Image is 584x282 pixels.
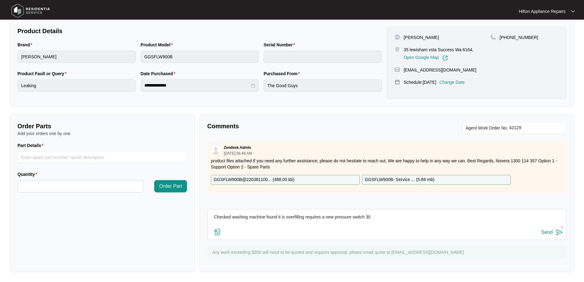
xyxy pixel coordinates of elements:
p: product files attached If you need any further assistance, please do not hesitate to reach out. W... [211,158,563,170]
label: Part Details [17,142,46,149]
p: [EMAIL_ADDRESS][DOMAIN_NAME] [404,67,476,73]
p: Order Parts [17,122,187,130]
p: Schedule: [DATE] [404,79,436,85]
img: send-icon.svg [556,229,563,236]
label: Date Purchased [141,71,178,77]
p: Zendesk Admin [224,145,251,150]
img: map-pin [490,34,496,40]
p: 35 lewisham vsta Success Wa 6164, [404,47,473,53]
p: Any work exceeding $300 will need to be quoted and requires approval, please email quote to [EMAI... [212,249,563,255]
p: GGSFLW900B@220381100... ( 488.00 kb ) [214,176,294,183]
span: Agent Work Order No. [466,124,508,132]
p: GGSFLW900B- Service ... ( 5.88 mb ) [365,176,434,183]
img: user-pin [395,34,400,40]
input: Brand [17,51,136,63]
textarea: Checked washing machine found it is overfilling requires a new pressure switch 30 [211,212,563,228]
label: Product Model [141,42,175,48]
img: file-attachment-doc.svg [214,228,221,236]
input: Add Agent Work Order No. [509,124,563,132]
label: Quantity [17,171,40,177]
span: Order Part [159,183,182,190]
input: Part Details [17,151,187,164]
input: Product Fault or Query [17,79,136,92]
p: Change Date [439,79,465,85]
label: Product Fault or Query [17,71,69,77]
input: Product Model [141,51,259,63]
label: Purchased From [264,71,302,77]
p: Hilton Appliance Repairs [519,8,566,14]
img: residentia service logo [9,2,52,20]
label: Serial Number [264,42,297,48]
p: Add your orders one by one [17,130,187,137]
button: Send [541,228,563,237]
input: Purchased From [264,79,382,92]
input: Quantity [18,180,143,192]
img: map-pin [395,67,400,72]
p: Comments [207,122,383,130]
p: [PERSON_NAME] [404,34,439,41]
img: Link-External [442,55,448,61]
img: user.svg [211,145,220,155]
img: dropdown arrow [571,10,575,13]
p: [PHONE_NUMBER] [500,34,538,41]
p: Product Details [17,27,382,35]
input: Serial Number [264,51,382,63]
a: Open Google Map [404,55,448,61]
img: map-pin [395,47,400,52]
div: Send [541,230,553,235]
input: Date Purchased [144,82,250,89]
p: [DATE] 06:46 AM [224,152,252,155]
label: Brand [17,42,35,48]
img: map-pin [395,79,400,85]
button: Order Part [154,180,187,192]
